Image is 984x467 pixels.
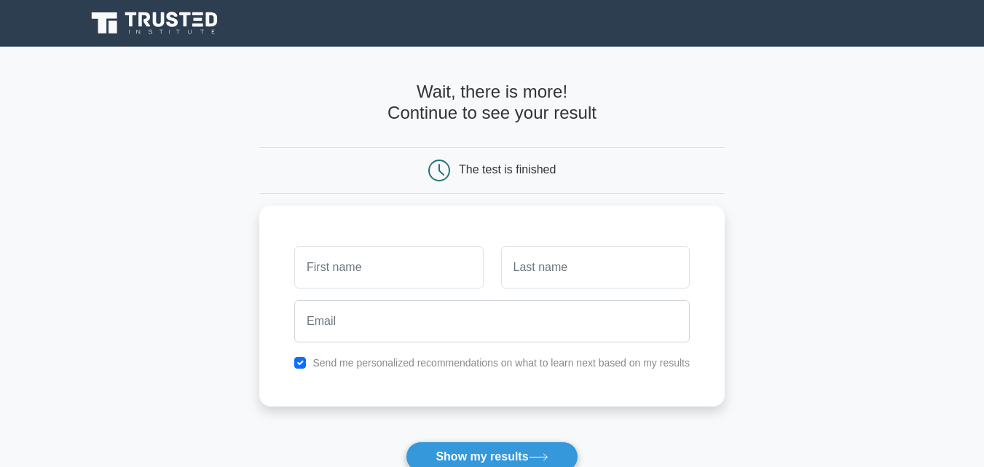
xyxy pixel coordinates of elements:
label: Send me personalized recommendations on what to learn next based on my results [312,357,690,369]
input: Last name [501,246,690,289]
input: Email [294,300,690,342]
div: The test is finished [459,163,556,176]
h4: Wait, there is more! Continue to see your result [259,82,725,124]
input: First name [294,246,483,289]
